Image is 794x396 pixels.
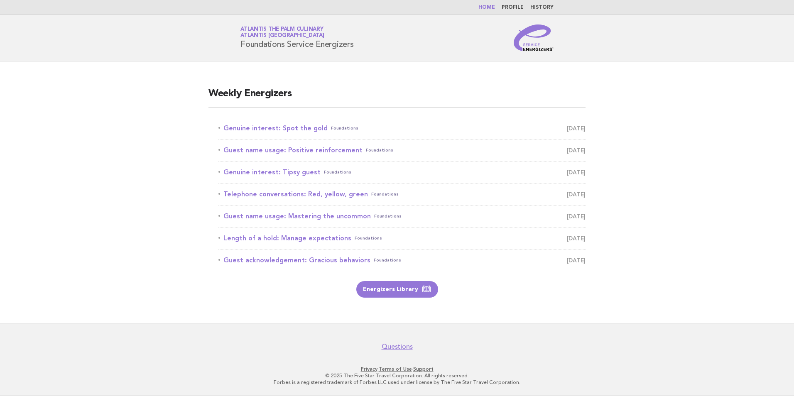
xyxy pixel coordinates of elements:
a: Support [413,366,434,372]
span: [DATE] [567,232,586,244]
span: [DATE] [567,210,586,222]
span: [DATE] [567,166,586,178]
h2: Weekly Energizers [208,87,586,108]
a: Atlantis The Palm CulinaryAtlantis [GEOGRAPHIC_DATA] [240,27,324,38]
img: Service Energizers [514,24,554,51]
p: Forbes is a registered trademark of Forbes LLC used under license by The Five Star Travel Corpora... [143,379,651,386]
span: [DATE] [567,122,586,134]
a: History [530,5,554,10]
a: Terms of Use [379,366,412,372]
span: Foundations [324,166,351,178]
span: Foundations [366,144,393,156]
a: Guest name usage: Mastering the uncommonFoundations [DATE] [218,210,586,222]
span: Foundations [374,254,401,266]
a: Length of a hold: Manage expectationsFoundations [DATE] [218,232,586,244]
span: [DATE] [567,254,586,266]
a: Profile [502,5,524,10]
a: Genuine interest: Tipsy guestFoundations [DATE] [218,166,586,178]
span: Foundations [331,122,358,134]
span: Foundations [371,188,399,200]
a: Genuine interest: Spot the goldFoundations [DATE] [218,122,586,134]
span: Foundations [355,232,382,244]
span: Atlantis [GEOGRAPHIC_DATA] [240,33,324,39]
span: [DATE] [567,144,586,156]
p: · · [143,366,651,372]
a: Energizers Library [356,281,438,298]
h1: Foundations Service Energizers [240,27,354,49]
a: Questions [382,342,413,351]
a: Guest acknowledgement: Gracious behaviorsFoundations [DATE] [218,254,586,266]
a: Guest name usage: Positive reinforcementFoundations [DATE] [218,144,586,156]
span: Foundations [374,210,402,222]
a: Home [478,5,495,10]
span: [DATE] [567,188,586,200]
p: © 2025 The Five Star Travel Corporation. All rights reserved. [143,372,651,379]
a: Privacy [361,366,377,372]
a: Telephone conversations: Red, yellow, greenFoundations [DATE] [218,188,586,200]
